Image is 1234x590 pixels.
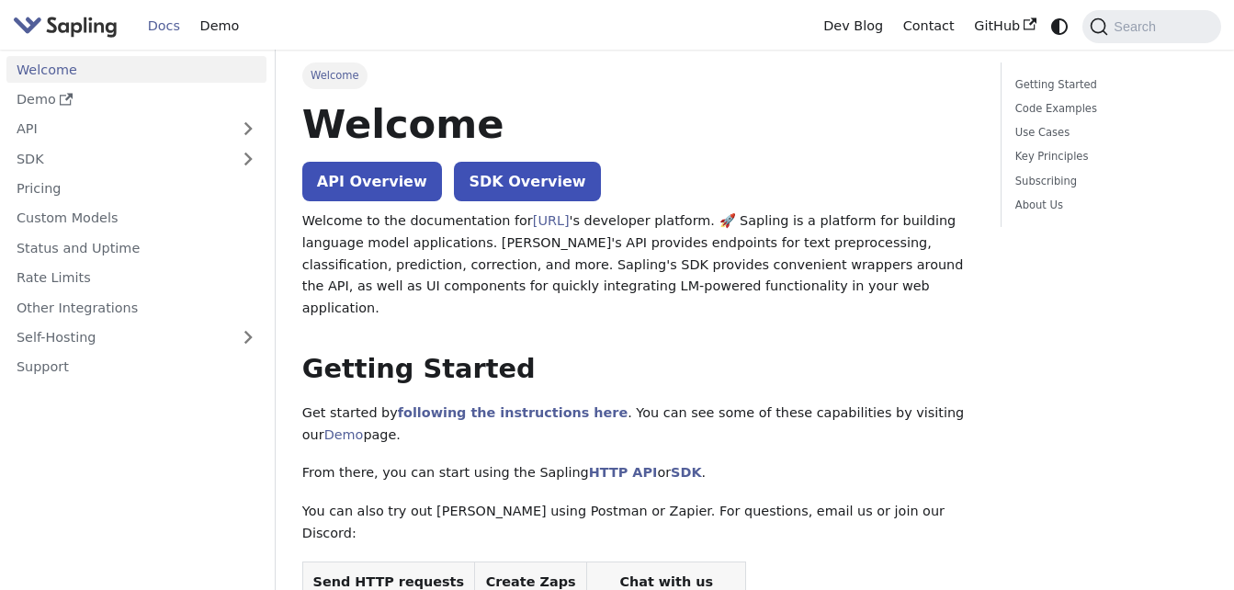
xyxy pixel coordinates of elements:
[6,56,266,83] a: Welcome
[302,99,975,149] h1: Welcome
[302,62,368,88] span: Welcome
[6,354,266,380] a: Support
[1015,76,1201,94] a: Getting Started
[671,465,701,480] a: SDK
[398,405,628,420] a: following the instructions here
[302,162,442,201] a: API Overview
[230,145,266,172] button: Expand sidebar category 'SDK'
[893,12,965,40] a: Contact
[589,465,658,480] a: HTTP API
[302,403,975,447] p: Get started by . You can see some of these capabilities by visiting our page.
[6,234,266,261] a: Status and Uptime
[6,294,266,321] a: Other Integrations
[6,205,266,232] a: Custom Models
[302,210,975,320] p: Welcome to the documentation for 's developer platform. 🚀 Sapling is a platform for building lang...
[1108,19,1167,34] span: Search
[1015,197,1201,214] a: About Us
[190,12,249,40] a: Demo
[6,176,266,202] a: Pricing
[302,353,975,386] h2: Getting Started
[302,62,975,88] nav: Breadcrumbs
[813,12,892,40] a: Dev Blog
[533,213,570,228] a: [URL]
[454,162,600,201] a: SDK Overview
[6,145,230,172] a: SDK
[1082,10,1220,43] button: Search (Command+K)
[302,462,975,484] p: From there, you can start using the Sapling or .
[230,116,266,142] button: Expand sidebar category 'API'
[13,13,118,40] img: Sapling.ai
[6,116,230,142] a: API
[6,86,266,113] a: Demo
[6,324,266,351] a: Self-Hosting
[1015,124,1201,142] a: Use Cases
[1047,13,1073,40] button: Switch between dark and light mode (currently system mode)
[1015,148,1201,165] a: Key Principles
[13,13,124,40] a: Sapling.aiSapling.ai
[6,265,266,291] a: Rate Limits
[302,501,975,545] p: You can also try out [PERSON_NAME] using Postman or Zapier. For questions, email us or join our D...
[1015,173,1201,190] a: Subscribing
[138,12,190,40] a: Docs
[964,12,1046,40] a: GitHub
[1015,100,1201,118] a: Code Examples
[324,427,364,442] a: Demo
